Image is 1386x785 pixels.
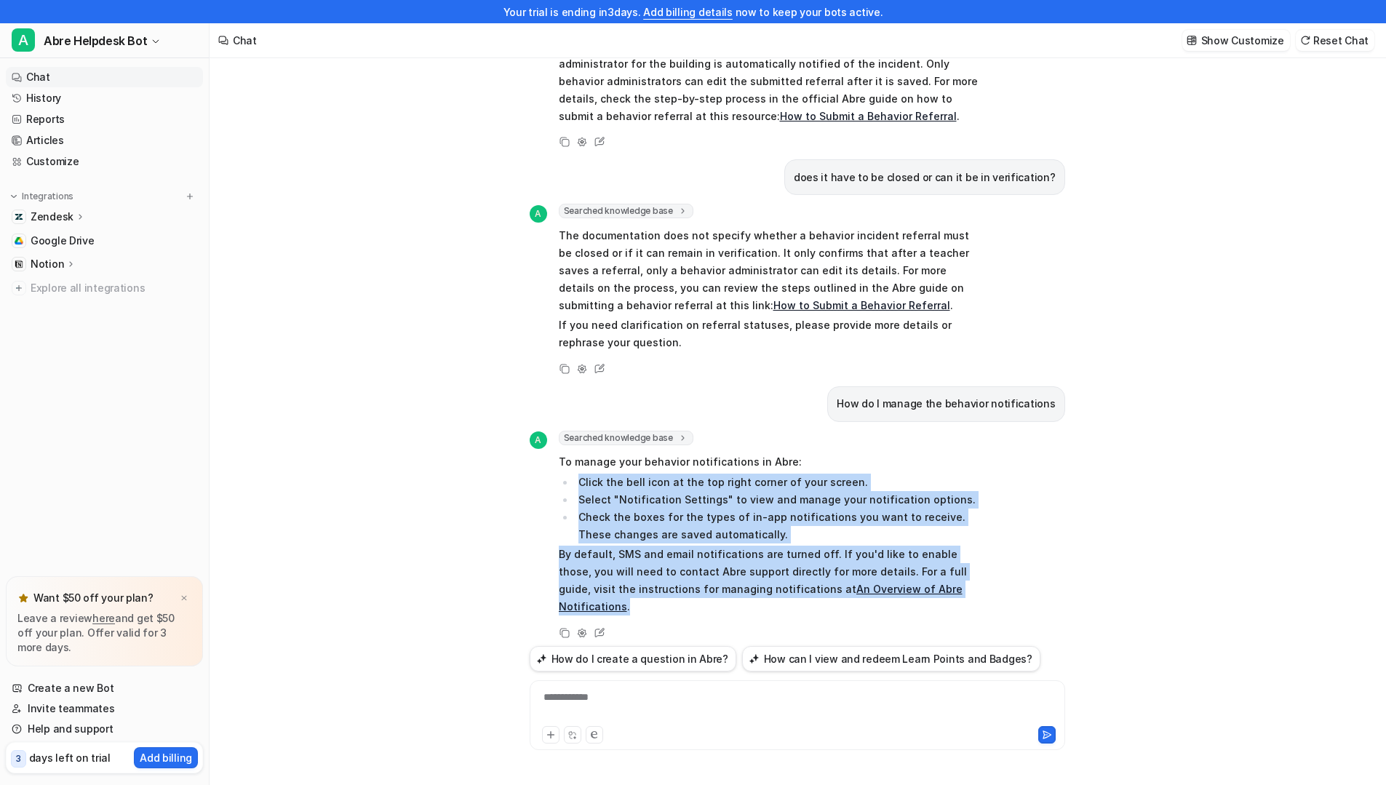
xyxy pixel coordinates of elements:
button: Reset Chat [1296,30,1374,51]
button: How can I view and redeem Learn Points and Badges? [742,646,1040,672]
button: Add billing [134,747,198,768]
img: customize [1187,35,1197,46]
p: Want $50 off your plan? [33,591,154,605]
a: Reports [6,109,203,129]
p: Leave a review and get $50 off your plan. Offer valid for 3 more days. [17,611,191,655]
p: If you need clarification on referral statuses, please provide more details or rephrase your ques... [559,316,984,351]
a: Google DriveGoogle Drive [6,231,203,251]
span: A [530,205,547,223]
p: Show Customize [1201,33,1284,48]
a: Help and support [6,719,203,739]
button: Show Customize [1182,30,1290,51]
img: star [17,592,29,604]
a: Explore all integrations [6,278,203,298]
button: How do I create a question in Abre? [530,646,736,672]
p: Yes, if a behavior incident is submitted as an "Office" referral, the behavior administrator for ... [559,38,984,125]
button: Integrations [6,189,78,204]
div: Chat [233,33,257,48]
p: The documentation does not specify whether a behavior incident referral must be closed or if it c... [559,227,984,314]
p: To manage your behavior notifications in Abre: [559,453,984,471]
li: Check the boxes for the types of in-app notifications you want to receive. These changes are save... [575,509,984,543]
span: Google Drive [31,234,95,248]
p: Notion [31,257,64,271]
img: menu_add.svg [185,191,195,202]
img: explore all integrations [12,281,26,295]
img: expand menu [9,191,19,202]
p: does it have to be closed or can it be in verification? [794,169,1056,186]
a: History [6,88,203,108]
a: Chat [6,67,203,87]
a: here [92,612,115,624]
p: Add billing [140,750,192,765]
a: Customize [6,151,203,172]
img: Zendesk [15,212,23,221]
p: How do I manage the behavior notifications [837,395,1055,413]
p: Zendesk [31,210,73,224]
p: By default, SMS and email notifications are turned off. If you'd like to enable those, you will n... [559,546,984,615]
span: Searched knowledge base [559,431,693,445]
a: How to Submit a Behavior Referral [780,110,957,122]
li: Select "Notification Settings" to view and manage your notification options. [575,491,984,509]
span: Searched knowledge base [559,204,693,218]
p: Integrations [22,191,73,202]
span: Explore all integrations [31,276,197,300]
a: Create a new Bot [6,678,203,698]
a: Articles [6,130,203,151]
p: days left on trial [29,750,111,765]
a: Invite teammates [6,698,203,719]
span: A [530,431,547,449]
img: x [180,594,188,603]
li: Click the bell icon at the top right corner of your screen. [575,474,984,491]
img: Notion [15,260,23,268]
span: Abre Helpdesk Bot [44,31,147,51]
p: 3 [16,752,21,765]
img: reset [1300,35,1310,46]
a: Add billing details [643,6,733,18]
span: A [12,28,35,52]
a: How to Submit a Behavior Referral [773,299,950,311]
img: Google Drive [15,236,23,245]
